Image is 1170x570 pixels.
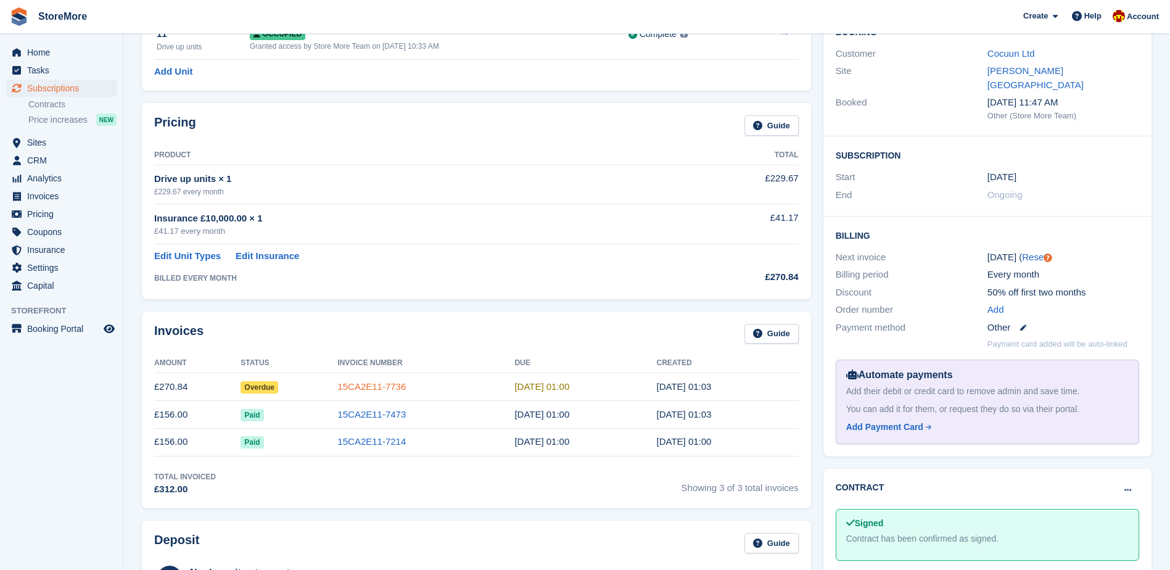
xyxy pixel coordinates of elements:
a: Guide [744,115,799,136]
a: 15CA2E11-7473 [337,409,406,419]
a: 15CA2E11-7214 [337,436,406,447]
time: 2025-06-09 00:00:39 UTC [657,436,712,447]
th: Status [241,353,337,373]
img: Store More Team [1113,10,1125,22]
span: Capital [27,277,101,294]
div: £312.00 [154,482,216,497]
th: Total [678,146,799,165]
h2: Pricing [154,115,196,136]
a: menu [6,223,117,241]
div: Drive up units × 1 [154,172,678,186]
h2: Contract [836,481,884,494]
time: 2025-06-09 00:00:00 UTC [987,170,1016,184]
a: 15CA2E11-7736 [337,381,406,392]
div: Site [836,64,987,92]
th: Due [514,353,656,373]
a: Edit Unit Types [154,249,221,263]
div: Insurance £10,000.00 × 1 [154,212,678,226]
div: Discount [836,286,987,300]
div: [DATE] 11:47 AM [987,96,1139,110]
time: 2025-07-10 00:00:00 UTC [514,409,569,419]
div: Other (Store More Team) [987,110,1139,122]
div: £229.67 every month [154,186,678,197]
div: £270.84 [678,270,799,284]
a: menu [6,205,117,223]
div: Signed [846,517,1129,530]
time: 2025-06-10 00:00:00 UTC [514,436,569,447]
div: £41.17 every month [154,225,678,238]
h2: Subscription [836,149,1139,161]
div: NEW [96,114,117,126]
span: Paid [241,436,263,448]
td: £270.84 [154,373,241,401]
div: Tooltip anchor [1042,252,1053,263]
td: £156.00 [154,401,241,429]
div: Payment method [836,321,987,335]
div: BILLED EVERY MONTH [154,273,678,284]
a: menu [6,80,117,97]
td: £156.00 [154,428,241,456]
span: Showing 3 of 3 total invoices [682,471,799,497]
a: Add Unit [154,65,192,79]
a: Guide [744,324,799,344]
div: Start [836,170,987,184]
span: Paid [241,409,263,421]
a: Add Payment Card [846,421,1124,434]
span: Coupons [27,223,101,241]
th: Invoice Number [337,353,514,373]
span: Ongoing [987,189,1023,200]
div: Every month [987,268,1139,282]
td: £229.67 [678,165,799,204]
img: stora-icon-8386f47178a22dfd0bd8f6a31ec36ba5ce8667c1dd55bd0f319d3a0aa187defe.svg [10,7,28,26]
span: Settings [27,259,101,276]
div: Complete [640,28,677,41]
p: Payment card added will be auto-linked [987,338,1127,350]
span: Home [27,44,101,61]
a: Cocuun Ltd [987,48,1035,59]
span: Sites [27,134,101,151]
span: Analytics [27,170,101,187]
span: Overdue [241,381,278,394]
span: Booking Portal [27,320,101,337]
div: [DATE] ( ) [987,250,1139,265]
th: Amount [154,353,241,373]
a: menu [6,277,117,294]
span: Insurance [27,241,101,258]
h2: Invoices [154,324,204,344]
span: Help [1084,10,1102,22]
div: Order number [836,303,987,317]
a: StoreMore [33,6,92,27]
span: Price increases [28,114,88,126]
div: Other [987,321,1139,335]
time: 2025-08-09 00:03:06 UTC [657,381,712,392]
img: icon-info-grey-7440780725fd019a000dd9b08b2336e03edf1995a4989e88bcd33f0948082b44.svg [680,30,688,38]
a: Reset [1022,252,1046,262]
a: menu [6,320,117,337]
span: Invoices [27,188,101,205]
h2: Deposit [154,533,199,553]
a: menu [6,241,117,258]
span: Create [1023,10,1048,22]
div: Booked [836,96,987,122]
div: 50% off first two months [987,286,1139,300]
a: Contracts [28,99,117,110]
time: 2025-07-09 00:03:40 UTC [657,409,712,419]
span: Occupied [250,28,305,40]
a: Add [987,303,1004,317]
div: Add Payment Card [846,421,923,434]
th: Product [154,146,678,165]
div: Contract has been confirmed as signed. [846,532,1129,545]
span: CRM [27,152,101,169]
span: Subscriptions [27,80,101,97]
a: menu [6,44,117,61]
a: menu [6,134,117,151]
a: Edit Insurance [236,249,299,263]
th: Created [657,353,799,373]
div: Add their debit or credit card to remove admin and save time. [846,385,1129,398]
div: Total Invoiced [154,471,216,482]
a: menu [6,259,117,276]
h2: Billing [836,229,1139,241]
a: menu [6,152,117,169]
span: Account [1127,10,1159,23]
time: 2025-08-10 00:00:00 UTC [514,381,569,392]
